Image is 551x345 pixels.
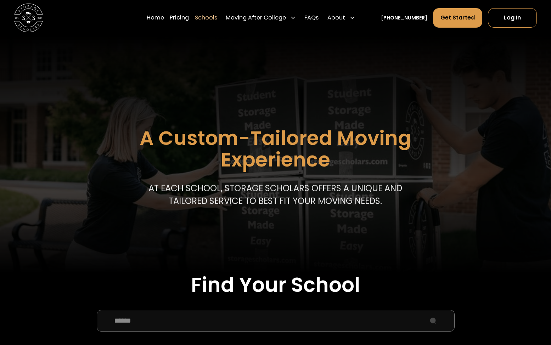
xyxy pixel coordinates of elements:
div: About [325,8,358,28]
a: Get Started [433,8,482,27]
a: Schools [195,8,217,28]
a: [PHONE_NUMBER] [381,14,427,22]
a: Home [147,8,164,28]
a: Log In [488,8,536,27]
div: Moving After College [226,13,286,22]
div: About [327,13,345,22]
a: Pricing [170,8,189,28]
h1: A Custom-Tailored Moving Experience [104,127,448,170]
p: At each school, storage scholars offers a unique and tailored service to best fit your Moving needs. [145,182,406,208]
h2: Find Your School [18,273,533,297]
img: Storage Scholars main logo [14,4,43,32]
a: home [14,4,43,32]
a: FAQs [304,8,319,28]
div: Moving After College [223,8,299,28]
